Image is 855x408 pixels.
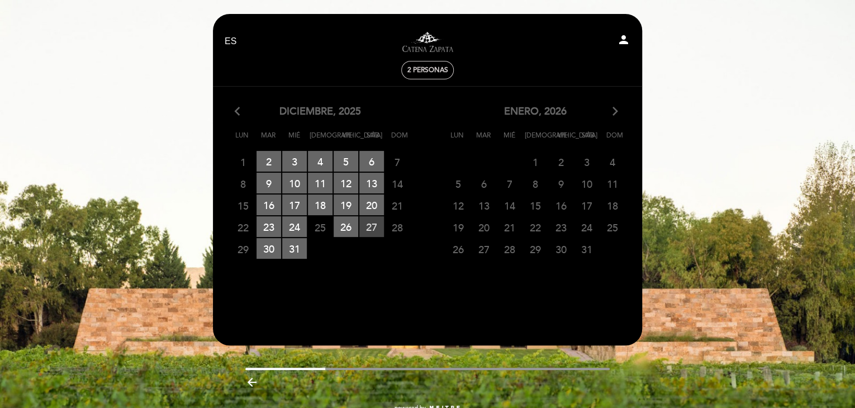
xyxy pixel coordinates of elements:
[574,239,599,259] span: 31
[446,195,471,216] span: 12
[336,130,358,150] span: Vie
[549,173,573,194] span: 9
[600,173,625,194] span: 11
[231,130,253,150] span: Lun
[551,130,573,150] span: Vie
[472,217,496,238] span: 20
[282,238,307,259] span: 31
[523,239,548,259] span: 29
[523,173,548,194] span: 8
[617,33,630,46] i: person
[385,217,410,238] span: 28
[549,195,573,216] span: 16
[231,217,255,238] span: 22
[334,173,358,193] span: 12
[358,26,497,57] a: Visitas y degustaciones en La Pirámide
[574,195,599,216] span: 17
[446,130,468,150] span: Lun
[256,194,281,215] span: 16
[549,217,573,238] span: 23
[574,151,599,172] span: 3
[231,195,255,216] span: 15
[472,239,496,259] span: 27
[282,194,307,215] span: 17
[359,173,384,193] span: 13
[334,194,358,215] span: 19
[523,217,548,238] span: 22
[472,173,496,194] span: 6
[231,173,255,194] span: 8
[498,130,521,150] span: Mié
[610,105,620,119] i: arrow_forward_ios
[282,173,307,193] span: 10
[574,173,599,194] span: 10
[308,194,332,215] span: 18
[256,216,281,237] span: 23
[617,33,630,50] button: person
[231,239,255,259] span: 29
[472,130,495,150] span: Mar
[600,195,625,216] span: 18
[523,195,548,216] span: 15
[385,173,410,194] span: 14
[388,130,411,150] span: Dom
[472,195,496,216] span: 13
[385,151,410,172] span: 7
[279,105,361,119] span: diciembre, 2025
[256,238,281,259] span: 30
[549,239,573,259] span: 30
[523,151,548,172] span: 1
[245,376,259,389] i: arrow_backward
[407,66,448,74] span: 2 personas
[497,195,522,216] span: 14
[359,216,384,237] span: 27
[359,194,384,215] span: 20
[446,217,471,238] span: 19
[497,239,522,259] span: 28
[308,173,332,193] span: 11
[231,151,255,172] span: 1
[549,151,573,172] span: 2
[256,173,281,193] span: 9
[282,151,307,172] span: 3
[577,130,600,150] span: Sáb
[256,151,281,172] span: 2
[334,216,358,237] span: 26
[600,151,625,172] span: 4
[283,130,306,150] span: Mié
[362,130,384,150] span: Sáb
[574,217,599,238] span: 24
[497,217,522,238] span: 21
[334,151,358,172] span: 5
[604,130,626,150] span: Dom
[504,105,567,119] span: enero, 2026
[600,217,625,238] span: 25
[385,195,410,216] span: 21
[446,173,471,194] span: 5
[525,130,547,150] span: [DEMOGRAPHIC_DATA]
[308,217,332,238] span: 25
[308,151,332,172] span: 4
[359,151,384,172] span: 6
[497,173,522,194] span: 7
[257,130,279,150] span: Mar
[310,130,332,150] span: [DEMOGRAPHIC_DATA]
[282,216,307,237] span: 24
[235,105,245,119] i: arrow_back_ios
[446,239,471,259] span: 26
